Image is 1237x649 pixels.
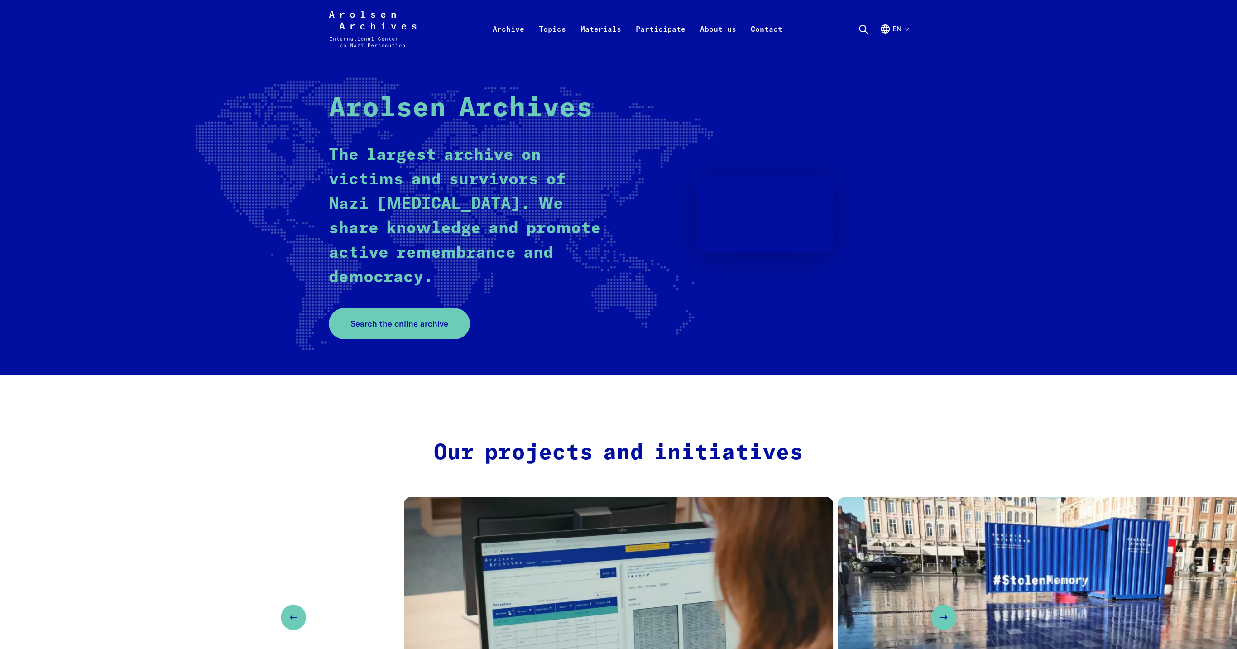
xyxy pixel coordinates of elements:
[532,22,573,58] a: Topics
[427,440,810,466] h2: Our projects and initiatives
[350,317,448,330] span: Search the online archive
[281,605,306,630] button: Previous slide
[693,22,743,58] a: About us
[329,143,603,290] p: The largest archive on victims and survivors of Nazi [MEDICAL_DATA]. We share knowledge and promo...
[329,95,593,122] strong: Arolsen Archives
[743,22,790,58] a: Contact
[329,308,470,339] a: Search the online archive
[880,24,908,56] button: English, language selection
[931,605,956,630] button: Next slide
[485,11,790,47] nav: Primary
[485,22,532,58] a: Archive
[628,22,693,58] a: Participate
[573,22,628,58] a: Materials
